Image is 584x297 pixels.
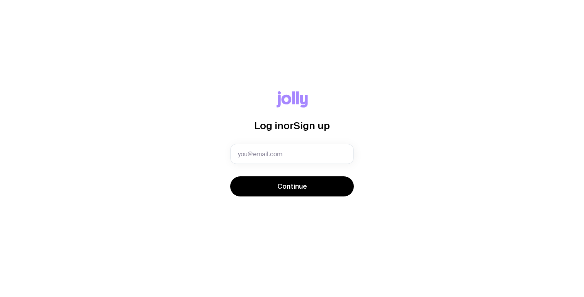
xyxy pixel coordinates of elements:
[284,120,294,131] span: or
[277,182,307,191] span: Continue
[230,144,354,164] input: you@email.com
[254,120,284,131] span: Log in
[230,176,354,196] button: Continue
[294,120,330,131] span: Sign up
